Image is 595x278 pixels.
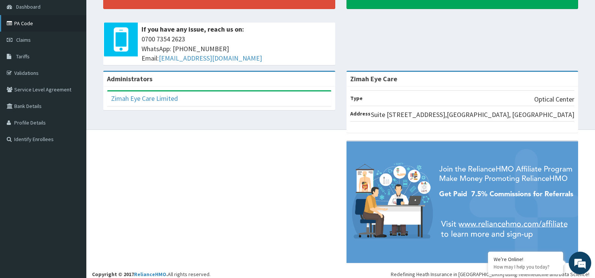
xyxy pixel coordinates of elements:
[14,38,30,56] img: d_794563401_company_1708531726252_794563401
[142,34,331,63] span: 0700 7354 2623 WhatsApp: [PHONE_NUMBER] Email:
[16,3,41,10] span: Dashboard
[111,94,178,103] a: Zimah Eye Care Limited
[123,4,141,22] div: Minimize live chat window
[350,74,397,83] strong: Zimah Eye Care
[4,192,143,219] textarea: Type your message and hit 'Enter'
[391,270,589,278] div: Redefining Heath Insurance in [GEOGRAPHIC_DATA] using Telemedicine and Data Science!
[142,25,244,33] b: If you have any issue, reach us on:
[134,271,166,278] a: RelianceHMO
[107,74,152,83] b: Administrators
[44,88,104,164] span: We're online!
[494,256,557,263] div: We're Online!
[371,110,574,120] p: Suite [STREET_ADDRESS],[GEOGRAPHIC_DATA], [GEOGRAPHIC_DATA]
[16,53,30,60] span: Tariffs
[92,271,168,278] strong: Copyright © 2017 .
[534,94,574,104] p: Optical Center
[39,42,126,52] div: Chat with us now
[16,36,31,43] span: Claims
[346,141,578,263] img: provider-team-banner.png
[350,110,371,117] b: Address
[494,264,557,270] p: How may I help you today?
[159,54,262,62] a: [EMAIL_ADDRESS][DOMAIN_NAME]
[350,95,363,102] b: Type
